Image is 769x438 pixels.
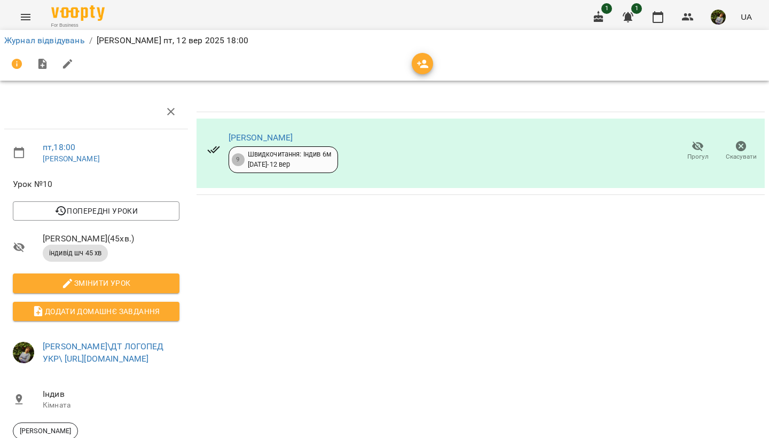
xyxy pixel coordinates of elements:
p: [PERSON_NAME] пт, 12 вер 2025 18:00 [97,34,248,47]
span: [PERSON_NAME] [13,426,77,436]
button: Додати домашнє завдання [13,302,179,321]
span: 1 [601,3,612,14]
span: Індив [43,388,179,401]
span: Попередні уроки [21,205,171,217]
a: Журнал відвідувань [4,35,85,45]
span: For Business [51,22,105,29]
span: [PERSON_NAME] ( 45 хв. ) [43,232,179,245]
button: UA [736,7,756,27]
button: Попередні уроки [13,201,179,221]
div: Швидкочитання: Індив 6м [DATE] - 12 вер [248,150,331,169]
span: UA [741,11,752,22]
button: Menu [13,4,38,30]
button: Змінити урок [13,273,179,293]
span: Скасувати [726,152,757,161]
button: Прогул [676,136,719,166]
li: / [89,34,92,47]
span: Додати домашнє завдання [21,305,171,318]
img: Voopty Logo [51,5,105,21]
img: b75e9dd987c236d6cf194ef640b45b7d.jpg [13,342,34,363]
div: 9 [232,153,245,166]
a: пт , 18:00 [43,142,75,152]
a: [PERSON_NAME] [43,154,100,163]
p: Кімната [43,400,179,411]
span: Прогул [687,152,709,161]
a: [PERSON_NAME]\ДТ ЛОГОПЕД УКР\ [URL][DOMAIN_NAME] [43,341,164,364]
button: Скасувати [719,136,763,166]
img: b75e9dd987c236d6cf194ef640b45b7d.jpg [711,10,726,25]
span: індивід шч 45 хв [43,248,108,258]
span: 1 [631,3,642,14]
span: Змінити урок [21,277,171,290]
nav: breadcrumb [4,34,765,47]
a: [PERSON_NAME] [229,132,293,143]
span: Урок №10 [13,178,179,191]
